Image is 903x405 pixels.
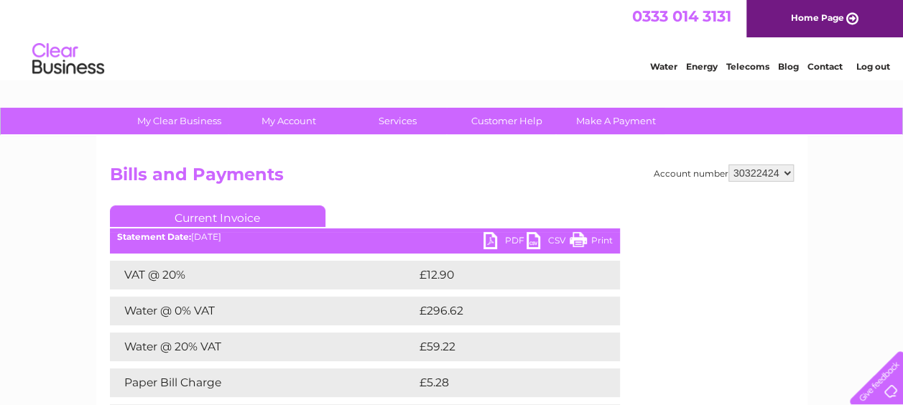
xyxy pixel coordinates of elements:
td: Water @ 0% VAT [110,297,416,325]
td: £12.90 [416,261,590,289]
a: My Account [229,108,348,134]
a: Water [650,61,677,72]
a: PDF [483,232,527,253]
a: Blog [778,61,799,72]
a: Make A Payment [557,108,675,134]
a: Services [338,108,457,134]
a: Customer Help [448,108,566,134]
a: Energy [686,61,718,72]
a: 0333 014 3131 [632,7,731,25]
img: logo.png [32,37,105,81]
td: £5.28 [416,368,586,397]
td: Paper Bill Charge [110,368,416,397]
td: £296.62 [416,297,595,325]
a: Telecoms [726,61,769,72]
a: My Clear Business [120,108,239,134]
a: Contact [807,61,843,72]
a: CSV [527,232,570,253]
a: Log out [856,61,889,72]
a: Current Invoice [110,205,325,227]
div: Clear Business is a trading name of Verastar Limited (registered in [GEOGRAPHIC_DATA] No. 3667643... [113,8,792,70]
h2: Bills and Payments [110,164,794,192]
div: Account number [654,164,794,182]
td: VAT @ 20% [110,261,416,289]
b: Statement Date: [117,231,191,242]
td: £59.22 [416,332,591,361]
td: Water @ 20% VAT [110,332,416,361]
a: Print [570,232,613,253]
div: [DATE] [110,232,620,242]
